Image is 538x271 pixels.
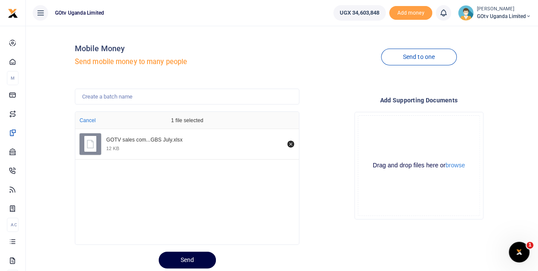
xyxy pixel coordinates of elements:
[330,5,389,21] li: Wallet ballance
[75,44,300,53] h4: Mobile Money
[75,58,300,66] h5: Send mobile money to many people
[389,6,432,20] li: Toup your wallet
[159,252,216,268] button: Send
[151,112,224,129] div: 1 file selected
[7,71,18,85] li: M
[8,9,18,16] a: logo-small logo-large logo-large
[106,145,119,151] div: 12 KB
[8,8,18,18] img: logo-small
[526,242,533,249] span: 1
[477,6,531,13] small: [PERSON_NAME]
[75,89,300,105] input: Create a batch name
[333,5,386,21] a: UGX 34,603,848
[477,12,531,20] span: GOtv Uganda Limited
[446,162,465,168] button: browse
[358,161,480,169] div: Drag and drop files here or
[286,139,295,149] button: Remove file
[389,9,432,15] a: Add money
[509,242,529,262] iframe: Intercom live chat
[381,49,457,65] a: Send to one
[77,115,98,126] button: Cancel
[75,111,300,245] div: File Uploader
[458,5,473,21] img: profile-user
[306,95,531,105] h4: Add supporting Documents
[52,9,108,17] span: GOtv Uganda Limited
[106,137,283,144] div: GOTV sales commission ESP GBS July.xlsx
[340,9,379,17] span: UGX 34,603,848
[354,112,483,219] div: File Uploader
[458,5,531,21] a: profile-user [PERSON_NAME] GOtv Uganda Limited
[7,218,18,232] li: Ac
[389,6,432,20] span: Add money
